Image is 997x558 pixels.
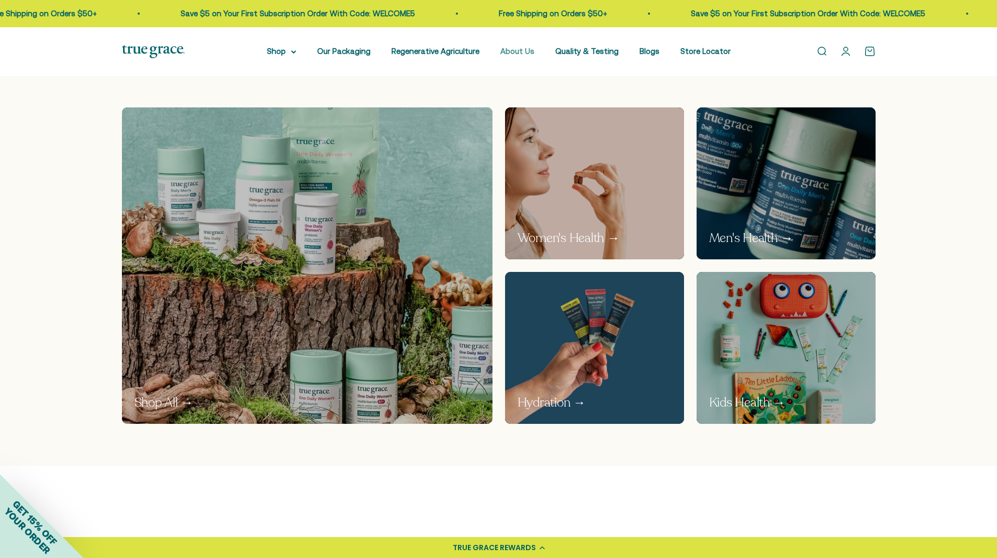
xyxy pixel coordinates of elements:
[10,498,59,547] span: GET 15% OFF
[697,107,876,259] img: True Grace One Daily Men's multivitamin bottles on a blue background
[709,229,793,247] p: Men's Health →
[640,47,659,56] a: Blogs
[697,107,876,259] a: True Grace One Daily Men's multivitamin bottles on a blue background Men's Health →
[709,394,786,412] p: Kids Health →
[505,272,684,424] img: Hand holding three small packages of electrolyte powder of different flavors against a blue backg...
[697,272,876,424] img: Collection of children's products including a red monster-shaped container, toys, and health prod...
[135,394,194,412] p: Shop All →
[500,47,534,56] a: About Us
[518,229,620,247] p: Women's Health →
[680,47,731,56] a: Store Locator
[122,107,492,424] img: True Grace products displayed on a natural wooden and moss background
[689,7,923,20] p: Save $5 on Your First Subscription Order With Code: WELCOME5
[453,542,536,553] div: TRUE GRACE REWARDS
[505,107,684,259] a: Woman holding a small pill in a pink background Women's Health →
[317,47,371,56] a: Our Packaging
[122,107,492,424] a: True Grace products displayed on a natural wooden and moss background Shop All →
[391,47,479,56] a: Regenerative Agriculture
[497,9,605,18] a: Free Shipping on Orders $50+
[2,506,52,556] span: YOUR ORDER
[505,107,684,259] img: Woman holding a small pill in a pink background
[178,7,413,20] p: Save $5 on Your First Subscription Order With Code: WELCOME5
[518,394,586,412] p: Hydration →
[555,47,619,56] a: Quality & Testing
[267,45,296,58] summary: Shop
